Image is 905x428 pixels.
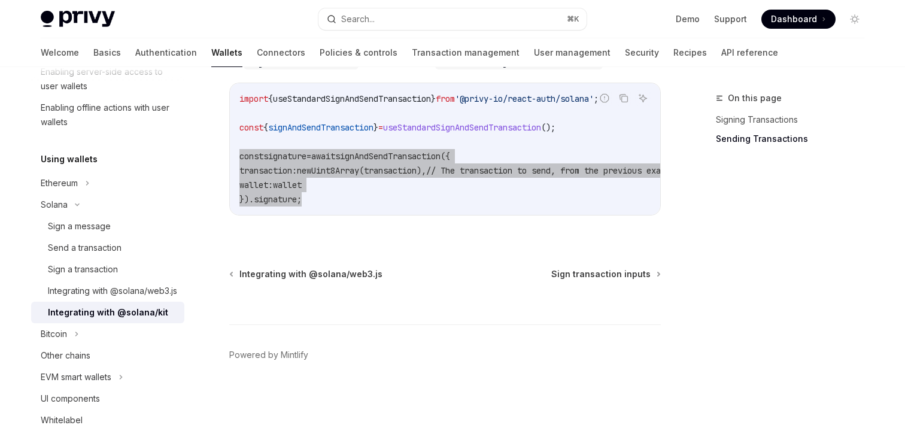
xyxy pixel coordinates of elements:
[383,122,541,133] span: useStandardSignAndSendTransaction
[268,93,273,104] span: {
[41,391,100,406] div: UI components
[297,194,302,205] span: ;
[31,194,184,215] button: Solana
[239,93,268,104] span: import
[31,172,184,194] button: Ethereum
[676,13,700,25] a: Demo
[41,198,68,212] div: Solana
[41,101,177,129] div: Enabling offline actions with user wallets
[567,14,579,24] span: ⌘ K
[673,38,707,67] a: Recipes
[551,268,660,280] a: Sign transaction inputs
[263,151,306,162] span: signature
[721,38,778,67] a: API reference
[625,38,659,67] a: Security
[211,38,242,67] a: Wallets
[373,122,378,133] span: }
[359,165,364,176] span: (
[378,122,383,133] span: =
[263,122,268,133] span: {
[306,151,311,162] span: =
[341,12,375,26] div: Search...
[239,194,254,205] span: }).
[229,349,308,361] a: Powered by Mintlify
[41,327,67,341] div: Bitcoin
[318,8,587,30] button: Search...⌘K
[41,348,90,363] div: Other chains
[320,38,397,67] a: Policies & controls
[364,165,417,176] span: transaction
[771,13,817,25] span: Dashboard
[31,97,184,133] a: Enabling offline actions with user wallets
[254,194,297,205] span: signature
[41,11,115,28] img: light logo
[239,165,297,176] span: transaction:
[441,151,450,162] span: ({
[41,176,78,190] div: Ethereum
[426,165,680,176] span: // The transaction to send, from the previous example
[31,302,184,323] a: Integrating with @solana/kit
[31,215,184,237] a: Sign a message
[239,180,273,190] span: wallet:
[273,93,431,104] span: useStandardSignAndSendTransaction
[417,165,426,176] span: ),
[412,38,520,67] a: Transaction management
[534,38,611,67] a: User management
[31,280,184,302] a: Integrating with @solana/web3.js
[551,268,651,280] span: Sign transaction inputs
[335,151,441,162] span: signAndSendTransaction
[41,370,111,384] div: EVM smart wallets
[31,259,184,280] a: Sign a transaction
[436,93,455,104] span: from
[41,413,83,427] div: Whitelabel
[31,345,184,366] a: Other chains
[31,388,184,409] a: UI components
[93,38,121,67] a: Basics
[273,180,302,190] span: wallet
[297,165,311,176] span: new
[761,10,836,29] a: Dashboard
[635,90,651,106] button: Ask AI
[48,262,118,277] div: Sign a transaction
[48,241,122,255] div: Send a transaction
[135,38,197,67] a: Authentication
[616,90,631,106] button: Copy the contents from the code block
[268,122,373,133] span: signAndSendTransaction
[716,110,874,129] a: Signing Transactions
[48,305,168,320] div: Integrating with @solana/kit
[239,122,263,133] span: const
[48,219,111,233] div: Sign a message
[455,93,594,104] span: '@privy-io/react-auth/solana'
[31,323,184,345] button: Bitcoin
[431,93,436,104] span: }
[311,165,359,176] span: Uint8Array
[239,151,263,162] span: const
[31,237,184,259] a: Send a transaction
[311,151,335,162] span: await
[845,10,864,29] button: Toggle dark mode
[714,13,747,25] a: Support
[594,93,599,104] span: ;
[41,38,79,67] a: Welcome
[41,152,98,166] h5: Using wallets
[541,122,555,133] span: ();
[230,268,382,280] a: Integrating with @solana/web3.js
[597,90,612,106] button: Report incorrect code
[257,38,305,67] a: Connectors
[48,284,177,298] div: Integrating with @solana/web3.js
[728,91,782,105] span: On this page
[239,268,382,280] span: Integrating with @solana/web3.js
[716,129,874,148] a: Sending Transactions
[31,366,184,388] button: EVM smart wallets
